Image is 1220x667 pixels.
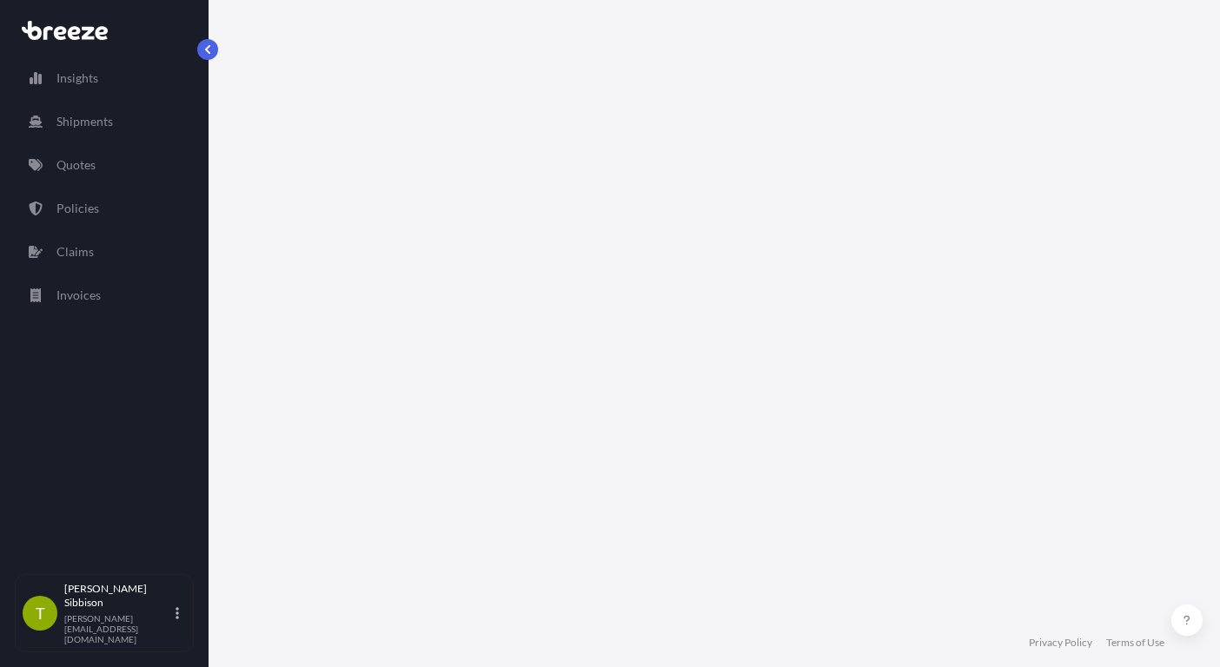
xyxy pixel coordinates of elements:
[15,104,194,139] a: Shipments
[1029,636,1092,650] a: Privacy Policy
[64,613,172,644] p: [PERSON_NAME][EMAIL_ADDRESS][DOMAIN_NAME]
[1106,636,1164,650] a: Terms of Use
[15,191,194,226] a: Policies
[15,61,194,96] a: Insights
[56,69,98,87] p: Insights
[15,278,194,313] a: Invoices
[56,243,94,261] p: Claims
[15,234,194,269] a: Claims
[64,582,172,610] p: [PERSON_NAME] Sibbison
[56,113,113,130] p: Shipments
[15,148,194,182] a: Quotes
[56,156,96,174] p: Quotes
[36,604,45,622] span: T
[56,200,99,217] p: Policies
[56,287,101,304] p: Invoices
